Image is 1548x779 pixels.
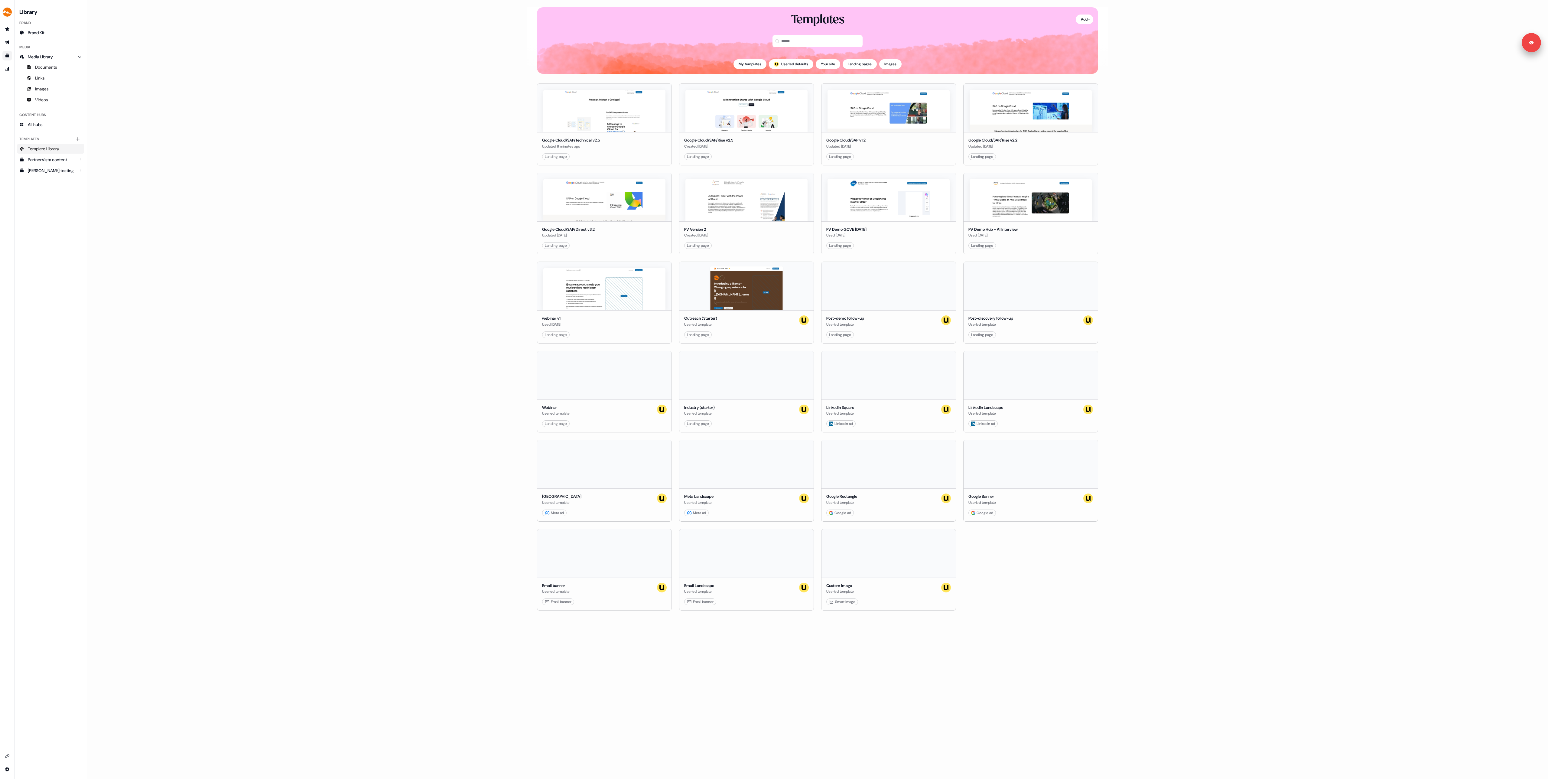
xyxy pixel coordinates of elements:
div: Landing page [687,421,709,427]
div: Created [DATE] [684,143,733,149]
div: Email banner [545,599,571,605]
img: Google Cloud/SAP/Technical v2.5 [543,90,665,132]
button: Google Cloud/SAP v1.2Google Cloud/SAP v1.2Updated [DATE]Landing page [821,83,956,165]
div: LinkedIn ad [829,421,853,427]
a: PartnerVista content [17,155,84,165]
div: [GEOGRAPHIC_DATA] [542,494,581,500]
button: Your site [816,59,840,69]
a: Go to templates [2,51,12,60]
img: userled logo [657,405,667,414]
button: My templates [733,59,766,69]
img: userled logo [941,405,951,414]
div: Templates [791,12,844,28]
div: Email Landscape [684,583,714,589]
a: All hubs [17,120,84,129]
div: Landing page [971,332,993,338]
button: Google RectangleUserled templateuserled logo Google ad [821,440,956,522]
button: userled logo;Userled defaults [769,59,813,69]
h3: Library [17,7,84,16]
div: Industry (starter) [684,405,715,411]
button: Google Cloud/SAP/Technical v2.5Google Cloud/SAP/Technical v2.5Updated 8 minutes agoLanding page [537,83,672,165]
span: Brand Kit [28,30,44,36]
a: Links [17,73,84,83]
img: userled logo [941,583,951,592]
a: Go to prospects [2,24,12,34]
div: Landing page [971,154,993,160]
img: userled logo [799,494,809,503]
div: Updated 8 minutes ago [542,143,600,149]
a: Videos [17,95,84,105]
span: Links [35,75,45,81]
div: Updated [DATE] [542,232,595,238]
div: PV Version 2 [684,227,708,233]
button: [GEOGRAPHIC_DATA]Userled templateuserled logo Meta ad [537,440,672,522]
div: PV Demo GCVE [DATE] [826,227,867,233]
img: Google Cloud/SAP/Direct v3.2 [543,179,665,221]
div: Used [DATE] [968,232,1018,238]
div: Userled template [684,500,714,506]
a: Images [17,84,84,94]
a: Go to integrations [2,764,12,774]
div: PartnerVista content [28,157,75,163]
img: userled logo [799,583,809,592]
span: Images [35,86,49,92]
div: Userled template [542,588,570,595]
div: Templates [17,134,84,144]
div: Updated [DATE] [826,143,866,149]
div: Email banner [687,599,714,605]
div: Userled template [968,410,1003,416]
div: Custom Image [826,583,854,589]
div: Updated [DATE] [968,143,1017,149]
div: Userled template [826,588,854,595]
a: [PERSON_NAME] testing [17,166,84,175]
a: Documents [17,62,84,72]
div: Smart image [829,599,855,605]
div: Landing page [687,154,709,160]
span: Videos [35,97,48,103]
div: Landing page [829,332,851,338]
div: Userled template [826,410,854,416]
div: Brand [17,18,84,28]
button: Email bannerUserled templateuserled logo Email banner [537,529,672,611]
img: userled logo [799,315,809,325]
img: userled logo [657,494,667,503]
button: Custom ImageUserled templateuserled logo Smart image [821,529,956,611]
div: Used [DATE] [542,321,561,328]
button: Google Cloud/SAP/Direct v3.2Google Cloud/SAP/Direct v3.2Updated [DATE]Landing page [537,173,672,255]
div: Media [17,42,84,52]
div: Landing page [545,421,567,427]
img: Google Cloud/SAP/Rise v2.5 [685,90,808,132]
button: Post-demo follow-upUserled templateuserled logoLanding page [821,262,956,344]
div: Google Cloud/SAP/Technical v2.5 [542,137,600,143]
span: Documents [35,64,57,70]
img: userled logo [941,494,951,503]
div: Userled template [968,500,996,506]
a: Go to integrations [2,751,12,761]
button: WebinarUserled templateuserled logoLanding page [537,351,672,433]
div: Landing page [829,154,851,160]
button: Add [1076,15,1093,24]
div: Userled template [684,410,715,416]
img: userled logo [774,62,779,67]
img: PV Version 2 [685,179,808,221]
img: userled logo [799,405,809,414]
div: Meta ad [687,510,706,516]
div: Webinar [542,405,570,411]
img: userled logo [1083,405,1093,414]
button: Images [879,59,902,69]
div: Google Cloud/SAP/Direct v3.2 [542,227,595,233]
button: PV Demo GCVE 8.21.25PV Demo GCVE [DATE]Used [DATE]Landing page [821,173,956,255]
div: Google Cloud/SAP/Rise v2.5 [684,137,733,143]
button: Google BannerUserled templateuserled logo Google ad [963,440,1098,522]
div: Landing page [545,243,567,249]
div: Landing page [829,243,851,249]
div: [PERSON_NAME] testing [28,168,75,174]
div: Email banner [542,583,570,589]
div: webinar v1 [542,315,561,321]
div: Landing page [545,332,567,338]
div: Meta Landscape [684,494,714,500]
img: userled logo [657,583,667,592]
div: Landing page [687,243,709,249]
div: Google Cloud/SAP/Rise v2.2 [968,137,1017,143]
span: Template Library [28,146,59,152]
